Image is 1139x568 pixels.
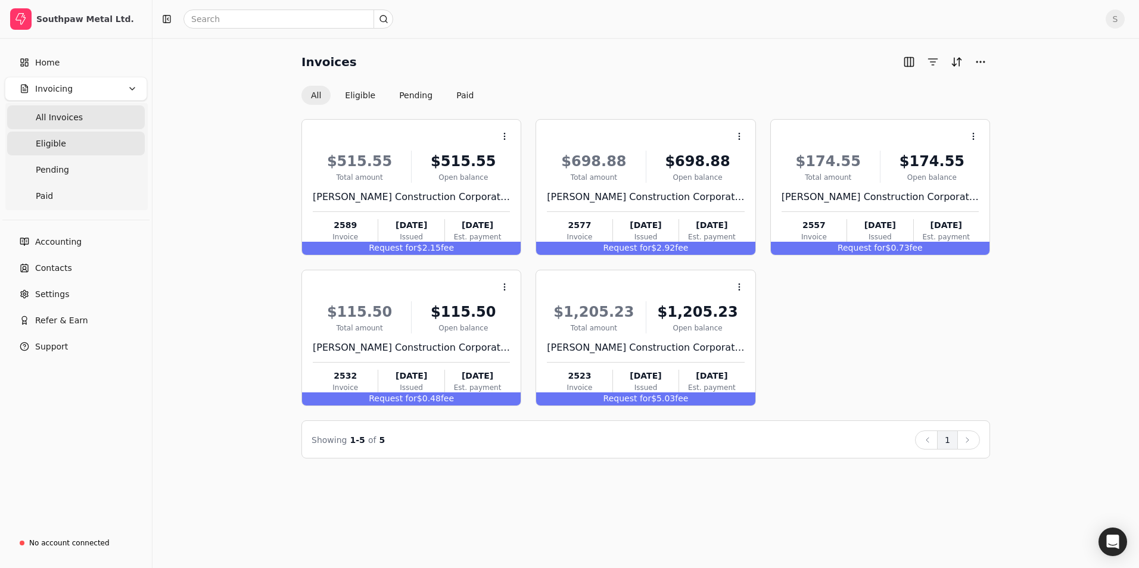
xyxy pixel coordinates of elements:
div: Invoice [313,232,378,242]
h2: Invoices [301,52,357,71]
button: Pending [390,86,442,105]
div: Issued [378,232,444,242]
span: fee [441,394,454,403]
input: Search [183,10,393,29]
div: $515.55 [313,151,406,172]
span: fee [910,243,923,252]
a: Home [5,51,147,74]
a: Eligible [7,132,145,155]
div: 2557 [782,219,847,232]
div: $174.55 [885,151,979,172]
div: [DATE] [445,219,510,232]
span: 5 [379,435,385,445]
div: Est. payment [679,232,744,242]
div: $1,205.23 [547,301,640,323]
div: [PERSON_NAME] Construction Corporation [547,190,744,204]
span: Showing [312,435,347,445]
div: Issued [378,382,444,393]
button: 1 [937,430,958,450]
button: Paid [447,86,483,105]
div: Open balance [651,323,745,333]
div: [DATE] [613,219,679,232]
div: [DATE] [378,370,444,382]
div: $515.55 [416,151,510,172]
a: Settings [5,282,147,306]
span: Contacts [35,262,72,274]
div: Open balance [416,172,510,183]
span: of [368,435,376,445]
div: $115.50 [416,301,510,323]
span: Settings [35,288,69,301]
div: $1,205.23 [651,301,745,323]
div: $698.88 [651,151,745,172]
span: Request for [838,243,886,252]
div: Issued [847,232,913,242]
div: [DATE] [613,370,679,382]
div: $5.03 [536,392,755,405]
button: Refer & Earn [5,308,147,332]
span: Home [35,57,60,69]
div: [PERSON_NAME] Construction Corporation [547,341,744,355]
div: $174.55 [782,151,875,172]
span: Request for [369,394,417,403]
div: 2532 [313,370,378,382]
div: [DATE] [679,370,744,382]
a: Paid [7,184,145,208]
span: Request for [603,394,652,403]
div: [DATE] [847,219,913,232]
span: Refer & Earn [35,314,88,327]
div: Invoice [547,232,612,242]
div: $2.15 [302,242,521,255]
span: Invoicing [35,83,73,95]
div: Southpaw Metal Ltd. [36,13,142,25]
button: All [301,86,331,105]
a: Pending [7,158,145,182]
span: Support [35,341,68,353]
div: [PERSON_NAME] Construction Corporation [313,341,510,355]
div: Open balance [651,172,745,183]
div: [DATE] [445,370,510,382]
div: Total amount [782,172,875,183]
div: [DATE] [679,219,744,232]
div: $2.92 [536,242,755,255]
span: All Invoices [36,111,83,124]
span: Request for [369,243,417,252]
span: Eligible [36,138,66,150]
span: Pending [36,164,69,176]
div: Est. payment [679,382,744,393]
div: 2589 [313,219,378,232]
div: [PERSON_NAME] Construction Corporation [782,190,979,204]
div: Est. payment [914,232,979,242]
div: $698.88 [547,151,640,172]
div: Open balance [416,323,510,333]
button: Sort [947,52,966,71]
span: Paid [36,190,53,202]
button: Support [5,335,147,358]
div: Est. payment [445,382,510,393]
div: 2523 [547,370,612,382]
div: Invoice [313,382,378,393]
div: Total amount [313,172,406,183]
a: Contacts [5,256,147,280]
button: Invoicing [5,77,147,101]
div: 2577 [547,219,612,232]
span: 1 - 5 [350,435,365,445]
div: [PERSON_NAME] Construction Corporation [313,190,510,204]
a: No account connected [5,532,147,554]
span: Request for [603,243,652,252]
div: No account connected [29,538,110,548]
div: Open balance [885,172,979,183]
div: Issued [613,382,679,393]
button: More [971,52,990,71]
div: Total amount [547,172,640,183]
button: S [1106,10,1125,29]
div: [DATE] [914,219,979,232]
div: Invoice filter options [301,86,483,105]
div: Open Intercom Messenger [1098,528,1127,556]
div: Invoice [547,382,612,393]
span: fee [441,243,454,252]
div: $115.50 [313,301,406,323]
div: Total amount [547,323,640,333]
a: Accounting [5,230,147,254]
